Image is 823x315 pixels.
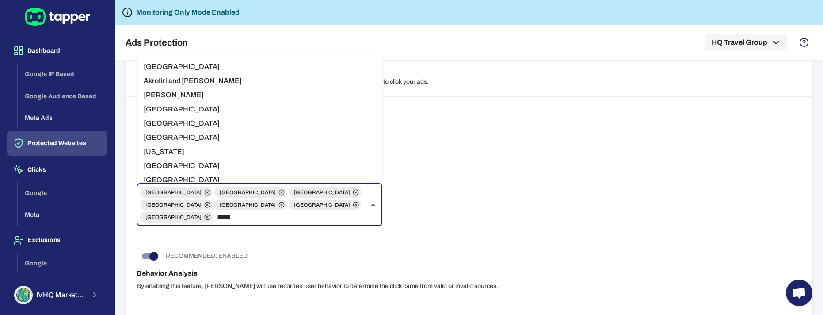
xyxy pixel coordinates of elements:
[214,201,281,208] span: [GEOGRAPHIC_DATA]
[137,145,382,159] li: [US_STATE]
[137,116,382,131] li: [GEOGRAPHIC_DATA]
[214,189,281,196] span: [GEOGRAPHIC_DATA]
[137,102,382,116] li: [GEOGRAPHIC_DATA]
[18,211,107,218] a: Meta
[7,38,107,63] button: Dashboard
[15,287,32,303] img: IVHQ Marketing Team
[140,189,207,196] span: [GEOGRAPHIC_DATA]
[7,228,107,253] button: Exclusions
[140,214,207,221] span: [GEOGRAPHIC_DATA]
[140,200,213,210] div: [GEOGRAPHIC_DATA]
[289,200,361,210] div: [GEOGRAPHIC_DATA]
[289,187,361,198] div: [GEOGRAPHIC_DATA]
[367,199,379,211] button: Close
[126,37,188,48] h5: Ads Protection
[137,131,382,145] li: [GEOGRAPHIC_DATA]
[137,74,382,88] li: Akrotiri and [PERSON_NAME]
[705,34,787,51] button: HQ Travel Group
[289,201,355,208] span: [GEOGRAPHIC_DATA]
[137,60,382,74] li: [GEOGRAPHIC_DATA]
[137,282,801,290] p: By enabling this feature, [PERSON_NAME] will use recorded user behavior to determine the click ca...
[36,291,85,300] span: IVHQ Marketing Team
[137,128,801,138] h6: Block IPs by Country
[7,165,107,173] a: Clicks
[122,7,133,18] svg: Tapper is not blocking any fraudulent activity for this domain
[7,46,107,54] a: Dashboard
[7,236,107,243] a: Exclusions
[140,187,213,198] div: [GEOGRAPHIC_DATA]
[18,204,107,226] button: Meta
[137,159,382,173] li: [GEOGRAPHIC_DATA]
[7,282,107,308] button: IVHQ Marketing TeamIVHQ Marketing Team
[214,187,287,198] div: [GEOGRAPHIC_DATA]
[214,200,287,210] div: [GEOGRAPHIC_DATA]
[137,88,382,102] li: [PERSON_NAME]
[18,114,107,121] a: Meta Ads
[7,157,107,182] button: Clicks
[7,131,107,156] button: Protected Websites
[140,212,213,223] div: [GEOGRAPHIC_DATA]
[166,252,248,260] p: RECOMMENDED: ENABLED
[289,189,355,196] span: [GEOGRAPHIC_DATA]
[136,7,240,18] h6: Monitoring Only Mode Enabled
[7,139,107,146] a: Protected Websites
[137,64,801,74] h6: VPN Blocking
[137,78,801,86] p: By enabling this feature, Tapper will block any IP that uses a VPN (Virtual Private Network) to c...
[137,142,801,150] p: Block or allow clicks coming from IPs from the following countries.
[140,201,207,208] span: [GEOGRAPHIC_DATA]
[18,107,107,129] button: Meta Ads
[137,268,801,279] h6: Behavior Analysis
[137,173,382,187] li: [GEOGRAPHIC_DATA]
[786,280,812,306] div: Open chat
